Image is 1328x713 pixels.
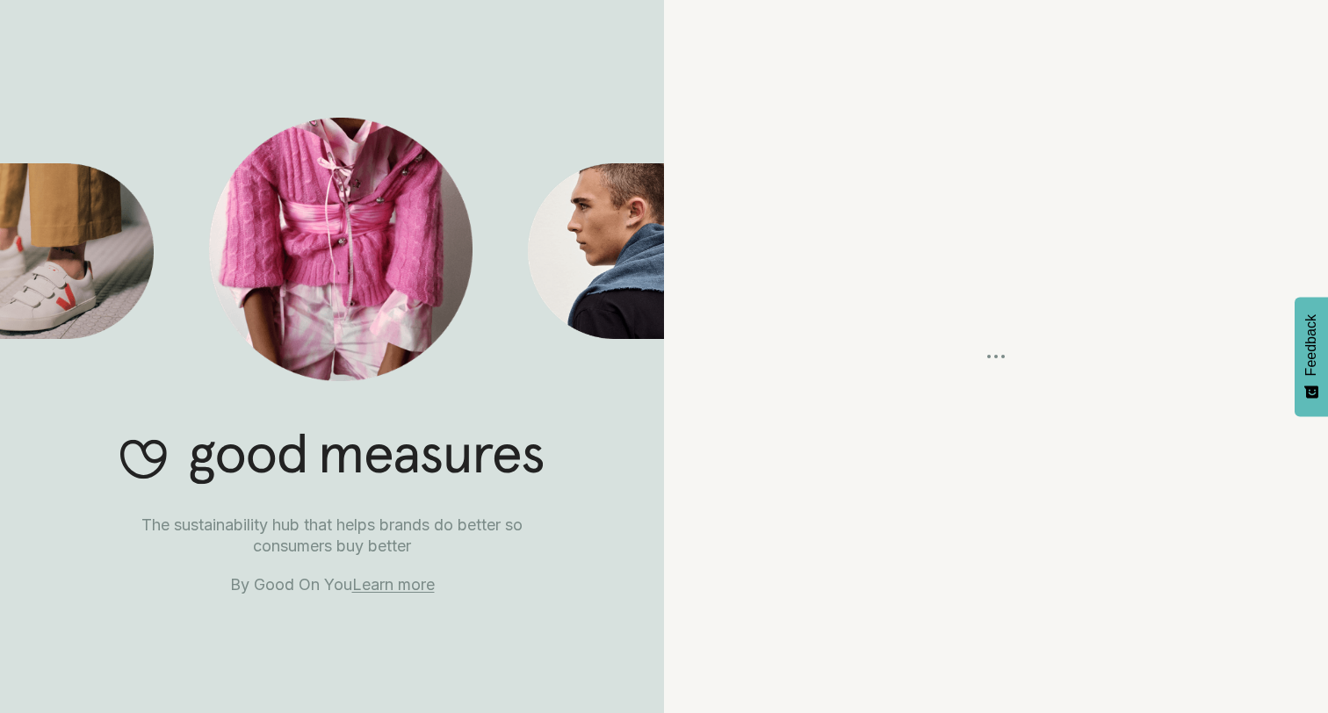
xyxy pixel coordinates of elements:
img: Good Measures [209,118,473,381]
p: By Good On You [102,574,562,595]
img: Good Measures [120,433,544,485]
span: Feedback [1303,314,1319,376]
p: The sustainability hub that helps brands do better so consumers buy better [102,515,562,557]
a: Learn more [352,575,435,594]
button: Feedback - Show survey [1295,297,1328,416]
img: Good Measures [528,163,664,339]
